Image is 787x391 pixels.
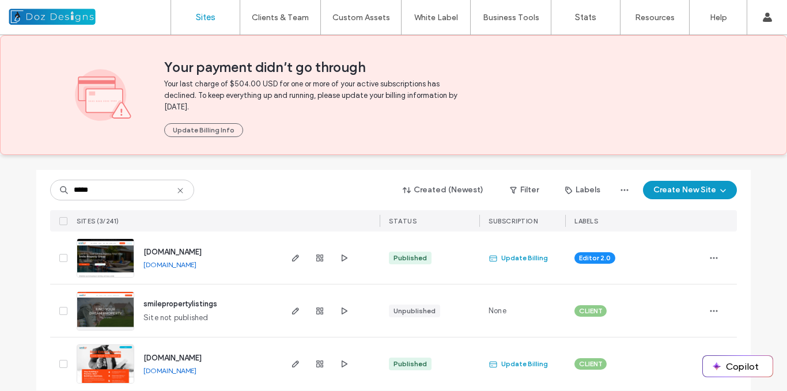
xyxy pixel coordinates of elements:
[498,181,550,199] button: Filter
[393,359,427,369] div: Published
[252,13,309,22] label: Clients & Team
[489,305,506,317] span: None
[489,217,538,225] span: SUBSCRIPTION
[579,306,602,316] span: CLIENT
[393,181,494,199] button: Created (Newest)
[579,253,611,263] span: Editor 2.0
[164,123,243,137] button: Update Billing Info
[332,13,390,22] label: Custom Assets
[143,312,209,324] span: Site not published
[703,356,773,377] button: Copilot
[143,299,217,308] a: smilepropertylistings
[143,354,202,362] a: [DOMAIN_NAME]
[575,12,596,22] label: Stats
[574,217,598,225] span: LABELS
[635,13,675,22] label: Resources
[26,8,50,18] span: Help
[643,181,737,199] button: Create New Site
[393,306,436,316] div: Unpublished
[143,248,202,256] a: [DOMAIN_NAME]
[710,13,727,22] label: Help
[164,59,712,76] span: Your payment didn’t go through
[77,217,119,225] span: SITES (3/241)
[393,253,427,263] div: Published
[389,217,417,225] span: STATUS
[483,13,539,22] label: Business Tools
[489,252,548,264] span: Update Billing
[414,13,458,22] label: White Label
[143,260,196,269] a: [DOMAIN_NAME]
[489,358,548,370] span: Update Billing
[143,366,196,375] a: [DOMAIN_NAME]
[555,181,611,199] button: Labels
[579,359,602,369] span: CLIENT
[164,78,461,113] span: Your last charge of $504.00 USD for one or more of your active subscriptions has declined. To kee...
[196,12,215,22] label: Sites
